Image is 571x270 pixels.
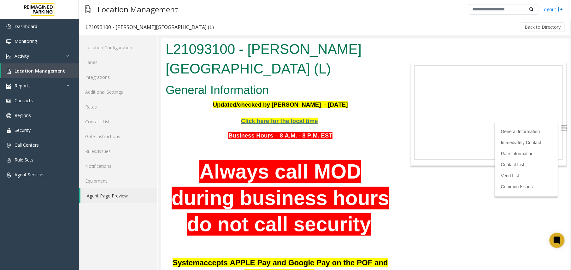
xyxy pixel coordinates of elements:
a: Integrations [79,70,157,85]
img: 'icon' [6,173,11,178]
h1: L21093100 - [PERSON_NAME][GEOGRAPHIC_DATA] (L) [5,1,234,40]
font: Always call MOD during business hours do not call security [11,122,228,197]
img: 'icon' [6,98,11,103]
a: Logout [542,6,563,13]
a: Notifications [79,159,157,173]
span: Dashboard [15,23,37,29]
span: Activity [15,53,29,59]
span: Click here for the local time [80,79,157,86]
a: Agent Page Preview [80,188,157,203]
img: pageIcon [85,2,91,17]
a: Rate Information [340,113,373,118]
a: Contact List [79,114,157,129]
span: Security [15,127,31,133]
span: System [12,220,38,229]
h2: General Information [5,44,234,60]
span: Reports [15,83,31,89]
span: Regions [15,112,31,118]
img: 'icon' [6,143,11,148]
a: Equipment [79,173,157,188]
img: 'icon' [6,128,11,133]
span: Monitoring [15,38,37,44]
img: Open/Close Sidebar Menu [400,86,407,93]
a: Immediately Contact [340,102,380,107]
span: Call Centers [15,142,39,148]
img: 'icon' [6,39,11,44]
a: General Information [340,91,379,96]
a: Rates [79,99,157,114]
img: 'icon' [6,158,11,163]
span: Rule Sets [15,157,33,163]
a: Vend List [340,135,358,140]
a: Gate Instructions [79,129,157,144]
a: Common Issues [340,146,372,151]
span: Agent Services [15,172,44,178]
img: 'icon' [6,84,11,89]
a: Contact List [340,124,363,129]
a: Lanes [79,55,157,70]
img: 'icon' [6,24,11,29]
img: 'icon' [6,54,11,59]
a: Location Configuration [79,40,157,55]
span: Updated/checked by [PERSON_NAME] - [DATE] [52,63,187,69]
span: Location Management [15,68,65,74]
h3: Location Management [94,2,181,17]
span: accepts APPLE Pay and Google Pay on the POF and both exit machines. [39,220,227,239]
img: logout [558,6,563,13]
button: Back to Directory [521,22,565,32]
a: Rules/Issues [79,144,157,159]
a: Click here for the local time [80,80,157,85]
img: 'icon' [6,69,11,74]
a: Location Management [1,63,79,78]
img: 'icon' [6,113,11,118]
div: L21093100 - [PERSON_NAME][GEOGRAPHIC_DATA] (L) [85,23,214,31]
span: Contacts [15,97,33,103]
span: Business Hours – 8 A.M. - 8 P.M. EST [68,94,172,100]
a: Additional Settings [79,85,157,99]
